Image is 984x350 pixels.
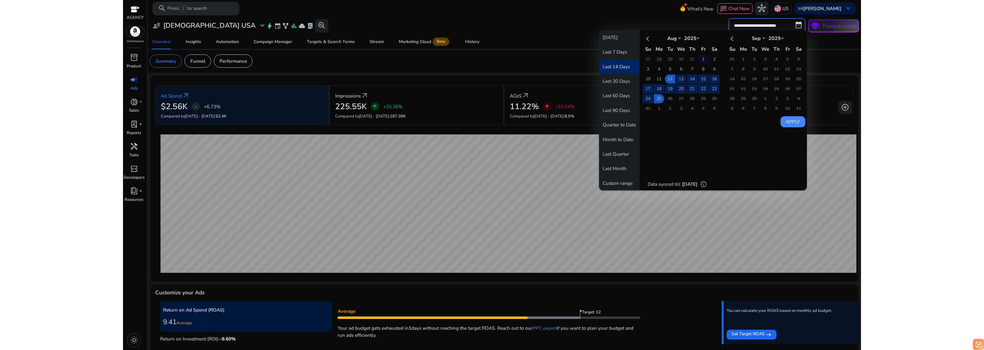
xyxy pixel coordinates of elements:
p: Developers [124,175,145,181]
span: arrow_upward [544,104,550,109]
span: - [195,102,197,110]
button: Month to Date [599,132,640,146]
p: Reports [127,130,141,136]
span: [DATE] - [DATE] [184,113,215,119]
p: Performance [220,58,247,65]
span: 8.5% [565,113,574,119]
h3: [DEMOGRAPHIC_DATA] USA [163,22,256,30]
a: handymanTools [123,141,145,163]
span: Target: 12 [582,310,604,319]
p: +20.36% [383,104,403,109]
button: Last 7 Days [599,45,640,59]
div: 2025 [765,35,784,42]
span: book_4 [130,187,138,195]
span: light_mode [130,336,138,344]
div: Overview [152,40,171,44]
span: cloud [299,22,305,29]
span: fiber_manual_record [139,123,142,126]
p: Ad Spend [161,92,182,99]
span: school [810,21,820,31]
div: Targets & Search Terms [307,40,355,44]
span: handyman [130,142,138,150]
button: Custom range [599,176,640,190]
p: Ads [130,86,138,92]
a: arrow_outward [182,92,190,100]
b: 1 [409,325,411,331]
span: campaign [130,76,138,84]
p: Marketplace [127,39,144,44]
a: lab_profilefiber_manual_recordReports [123,119,145,141]
a: campaignAds [123,74,145,97]
p: Funnel [190,58,205,65]
div: Campaign Manager [254,40,292,44]
span: bolt [266,22,273,29]
span: arrow_upward [372,104,378,109]
span: % [231,336,236,342]
div: Marketing Cloud [399,39,450,45]
p: Data synced till [648,181,680,188]
span: Your ad budget gets exhausted in days without reaching the target ROAS. Reach out to our [338,325,533,331]
span: 187.39K [390,113,406,119]
span: $2.4K [216,113,226,119]
p: Compared to : [335,113,498,120]
button: Last 14 Days [599,59,640,74]
button: Last Month [599,161,640,176]
span: user_attributes [153,22,161,30]
span: bar_chart [291,22,297,29]
h2: $2.56K [161,102,188,112]
a: PPC expert [533,325,557,331]
span: inventory_2 [130,54,138,62]
a: arrow_outward [361,92,369,100]
p: Sales [129,108,139,114]
button: Last 30 Days [599,74,640,88]
h2: 11.22% [510,102,539,112]
p: ACoS [510,92,522,99]
button: add_circle [839,101,852,114]
mat-icon: east [766,331,772,339]
p: Tools [129,152,139,158]
button: Last 90 Days [599,103,640,117]
button: Set Target ROAS [727,330,776,340]
button: Quarter to Date [599,117,640,132]
span: donut_small [130,98,138,106]
button: Apply [780,116,805,127]
span: family_history [282,22,289,29]
p: Compared to : [161,113,323,120]
p: +32.04% [555,104,574,109]
span: -9.60 [220,336,236,342]
span: [DATE] - [DATE] [359,113,389,119]
a: arrow_outward [522,92,530,100]
p: if you want to plan your budget and run ads efficiently. [338,321,641,339]
p: Resources [125,197,143,203]
span: fiber_manual_record [139,190,142,193]
span: add_circle [841,103,849,111]
p: [DATE] [682,181,697,188]
span: Average [177,320,192,326]
span: lab_profile [307,22,314,29]
button: [DATE] [599,30,640,45]
p: Compared to : [510,113,673,120]
h3: 9.41 [163,318,330,326]
span: [DATE] - [DATE] [534,113,564,119]
div: Insights [186,40,201,44]
p: Summary [156,58,176,65]
span: code_blocks [130,165,138,173]
p: Average [338,308,641,315]
a: book_4fiber_manual_recordResources [123,186,145,208]
a: donut_smallfiber_manual_recordSales [123,97,145,119]
p: Return on Investment (ROI): [160,334,332,342]
div: History [465,40,479,44]
div: 2025 [681,35,700,42]
p: Return on Ad Spend (ROAS) [163,306,330,313]
span: info [700,181,707,188]
p: You can calculate your ROAS based on monthly ad budget. [727,308,832,314]
img: amazon.svg [126,26,145,37]
div: Sep [747,35,765,42]
p: +6.73% [204,104,220,109]
span: Beta [433,38,449,46]
a: code_blocksDevelopers [123,163,145,185]
p: Impressions [335,92,361,99]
